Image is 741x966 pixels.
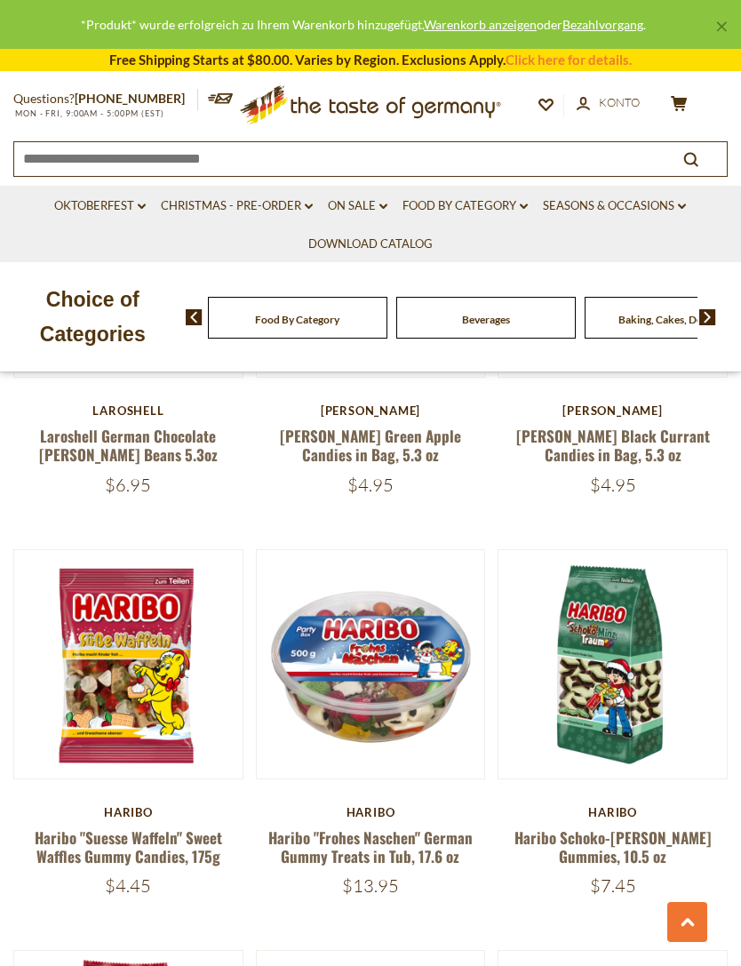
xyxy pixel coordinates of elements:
[599,95,640,109] span: Konto
[498,550,727,778] img: Haribo Schoko-Minz-Traum Gummies, 10.5 oz
[342,874,399,897] span: $13.95
[13,88,198,110] p: Questions?
[699,309,716,325] img: next arrow
[424,17,537,32] a: Warenkorb anzeigen
[498,403,728,418] div: [PERSON_NAME]
[618,313,729,326] a: Baking, Cakes, Desserts
[75,91,185,106] a: [PHONE_NUMBER]
[13,403,243,418] div: Laroshell
[161,196,313,216] a: Christmas - PRE-ORDER
[186,309,203,325] img: previous arrow
[14,550,243,778] img: Haribo "Suesse Waffeln" Sweet Waffles Gummy Candies, 175g
[105,874,151,897] span: $4.45
[256,805,486,819] div: Haribo
[280,425,461,466] a: [PERSON_NAME] Green Apple Candies in Bag, 5.3 oz
[590,874,636,897] span: $7.45
[256,403,486,418] div: [PERSON_NAME]
[13,108,164,118] span: MON - FRI, 9:00AM - 5:00PM (EST)
[543,196,686,216] a: Seasons & Occasions
[268,826,473,867] a: Haribo "Frohes Naschen" German Gummy Treats in Tub, 17.6 oz
[506,52,632,68] a: Click here for details.
[257,550,485,778] img: Haribo "Frohes Naschen" German Gummy Treats in Tub, 17.6 oz
[498,805,728,819] div: Haribo
[562,17,643,32] a: Bezahlvorgang
[577,93,640,113] a: Konto
[105,474,151,496] span: $6.95
[54,196,146,216] a: Oktoberfest
[716,21,727,32] a: ×
[462,313,510,326] a: Beverages
[590,474,636,496] span: $4.95
[328,196,387,216] a: On Sale
[516,425,710,466] a: [PERSON_NAME] Black Currant Candies in Bag, 5.3 oz
[308,235,433,254] a: Download Catalog
[514,826,712,867] a: Haribo Schoko-[PERSON_NAME] Gummies, 10.5 oz
[13,805,243,819] div: Haribo
[402,196,528,216] a: Food By Category
[347,474,394,496] span: $4.95
[255,313,339,326] a: Food By Category
[14,14,713,35] div: *Produkt* wurde erfolgreich zu Ihrem Warenkorb hinzugefügt. oder .
[39,425,218,466] a: Laroshell German Chocolate [PERSON_NAME] Beans 5.3oz
[35,826,222,867] a: Haribo "Suesse Waffeln" Sweet Waffles Gummy Candies, 175g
